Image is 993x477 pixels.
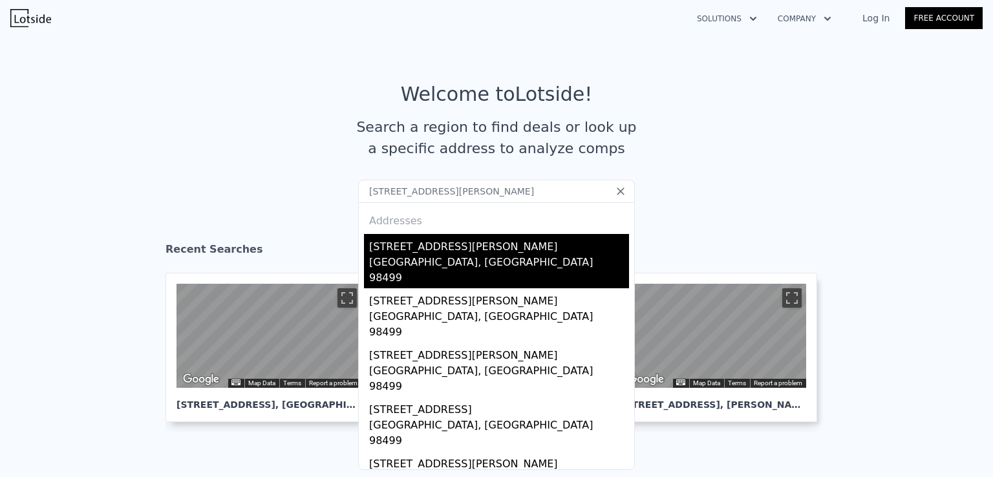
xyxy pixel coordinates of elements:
div: [GEOGRAPHIC_DATA], [GEOGRAPHIC_DATA] 98499 [369,363,629,397]
div: [STREET_ADDRESS][PERSON_NAME] [369,288,629,309]
a: Map [STREET_ADDRESS], [PERSON_NAME] [610,273,827,422]
div: Street View [176,284,361,388]
a: Report a problem [754,379,802,387]
button: Solutions [687,7,767,30]
div: [GEOGRAPHIC_DATA], [GEOGRAPHIC_DATA] 98499 [369,418,629,451]
a: Terms (opens in new tab) [728,379,746,387]
img: Google [180,371,222,388]
button: Keyboard shortcuts [676,379,685,385]
div: Map [621,284,806,388]
img: Lotside [10,9,51,27]
button: Keyboard shortcuts [231,379,240,385]
div: [STREET_ADDRESS] [369,397,629,418]
a: Free Account [905,7,983,29]
a: Log In [847,12,905,25]
a: Map [STREET_ADDRESS], [GEOGRAPHIC_DATA] [165,273,383,422]
a: Open this area in Google Maps (opens a new window) [625,371,667,388]
a: Open this area in Google Maps (opens a new window) [180,371,222,388]
button: Map Data [248,379,275,388]
img: Google [625,371,667,388]
a: Terms (opens in new tab) [283,379,301,387]
div: Street View [621,284,806,388]
div: [STREET_ADDRESS][PERSON_NAME] [369,234,629,255]
div: Recent Searches [165,231,827,273]
div: [STREET_ADDRESS][PERSON_NAME] [369,343,629,363]
div: [GEOGRAPHIC_DATA], [GEOGRAPHIC_DATA] 98499 [369,309,629,343]
div: [STREET_ADDRESS][PERSON_NAME] [369,451,629,472]
input: Search an address or region... [358,180,635,203]
div: Search a region to find deals or look up a specific address to analyze comps [352,116,641,159]
button: Toggle fullscreen view [337,288,357,308]
button: Toggle fullscreen view [782,288,802,308]
div: Map [176,284,361,388]
button: Map Data [693,379,720,388]
button: Company [767,7,842,30]
div: Welcome to Lotside ! [401,83,593,106]
a: Report a problem [309,379,358,387]
div: [STREET_ADDRESS] , [GEOGRAPHIC_DATA] [176,388,361,411]
div: [STREET_ADDRESS] , [PERSON_NAME] [621,388,806,411]
div: [GEOGRAPHIC_DATA], [GEOGRAPHIC_DATA] 98499 [369,255,629,288]
div: Addresses [364,203,629,234]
